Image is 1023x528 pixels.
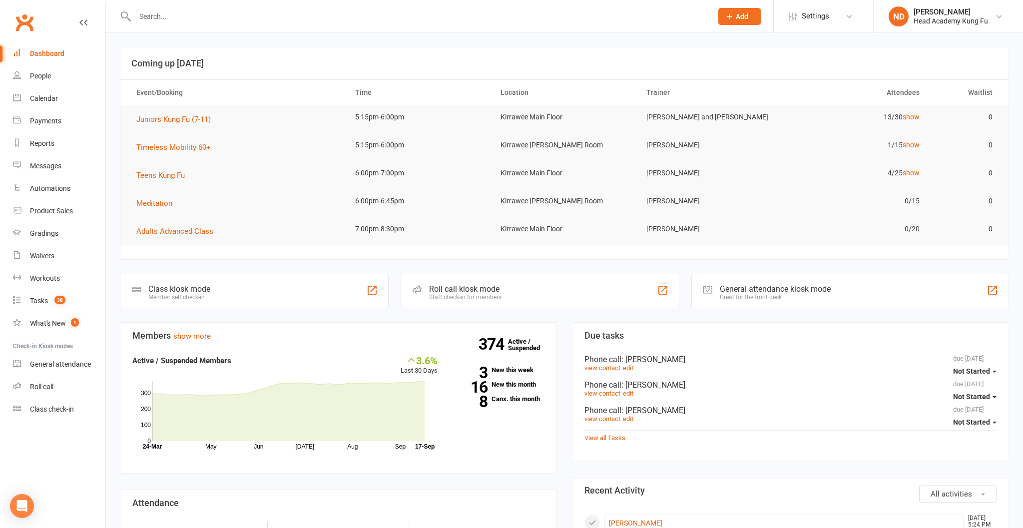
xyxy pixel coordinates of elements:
[401,355,438,376] div: Last 30 Days
[453,381,544,388] a: 16New this month
[783,80,929,105] th: Attendees
[136,115,211,124] span: Juniors Kung Fu (7-11)
[136,199,172,208] span: Meditation
[453,367,544,373] a: 3New this week
[346,133,492,157] td: 5:15pm-6:00pm
[929,80,1002,105] th: Waitlist
[136,169,192,181] button: Teens Kung Fu
[136,141,218,153] button: Timeless Mobility 60+
[346,105,492,129] td: 5:15pm-6:00pm
[718,8,761,25] button: Add
[30,229,58,237] div: Gradings
[30,72,51,80] div: People
[931,490,972,499] span: All activities
[429,284,502,294] div: Roll call kiosk mode
[453,396,544,402] a: 8Canx. this month
[929,105,1002,129] td: 0
[13,376,105,398] a: Roll call
[13,200,105,222] a: Product Sales
[492,189,637,213] td: Kirrawee [PERSON_NAME] Room
[621,406,685,415] span: : [PERSON_NAME]
[914,16,988,25] div: Head Academy Kung Fu
[929,133,1002,157] td: 0
[13,267,105,290] a: Workouts
[401,355,438,366] div: 3.6%
[30,117,61,125] div: Payments
[963,515,996,528] time: [DATE] 5:24 PM
[13,245,105,267] a: Waivers
[13,177,105,200] a: Automations
[13,398,105,421] a: Class kiosk mode
[479,337,508,352] strong: 374
[173,332,211,341] a: show more
[346,217,492,241] td: 7:00pm-8:30pm
[10,494,34,518] div: Open Intercom Messenger
[637,217,783,241] td: [PERSON_NAME]
[30,274,60,282] div: Workouts
[953,388,997,406] button: Not Started
[13,222,105,245] a: Gradings
[492,161,637,185] td: Kirrawee Main Floor
[30,319,66,327] div: What's New
[30,139,54,147] div: Reports
[30,383,53,391] div: Roll call
[584,390,620,397] a: view contact
[492,105,637,129] td: Kirrawee Main Floor
[13,110,105,132] a: Payments
[720,294,831,301] div: Great for the front desk
[12,10,37,35] a: Clubworx
[783,161,929,185] td: 4/25
[13,42,105,65] a: Dashboard
[953,367,990,375] span: Not Started
[492,133,637,157] td: Kirrawee [PERSON_NAME] Room
[127,80,346,105] th: Event/Booking
[929,189,1002,213] td: 0
[346,189,492,213] td: 6:00pm-6:45pm
[13,87,105,110] a: Calendar
[30,360,91,368] div: General attendance
[453,365,488,380] strong: 3
[609,519,662,527] a: [PERSON_NAME]
[30,94,58,102] div: Calendar
[13,65,105,87] a: People
[736,12,748,20] span: Add
[13,132,105,155] a: Reports
[148,294,210,301] div: Member self check-in
[148,284,210,294] div: Class kiosk mode
[584,486,997,496] h3: Recent Activity
[637,189,783,213] td: [PERSON_NAME]
[637,161,783,185] td: [PERSON_NAME]
[903,113,920,121] a: show
[136,143,211,152] span: Timeless Mobility 60+
[783,133,929,157] td: 1/15
[637,133,783,157] td: [PERSON_NAME]
[30,49,64,57] div: Dashboard
[929,217,1002,241] td: 0
[492,217,637,241] td: Kirrawee Main Floor
[71,318,79,327] span: 1
[584,406,997,415] div: Phone call
[346,161,492,185] td: 6:00pm-7:00pm
[783,217,929,241] td: 0/20
[802,5,829,27] span: Settings
[919,486,997,503] button: All activities
[914,7,988,16] div: [PERSON_NAME]
[637,80,783,105] th: Trainer
[584,355,997,364] div: Phone call
[621,355,685,364] span: : [PERSON_NAME]
[13,312,105,335] a: What's New1
[621,380,685,390] span: : [PERSON_NAME]
[453,380,488,395] strong: 16
[13,353,105,376] a: General attendance kiosk mode
[453,394,488,409] strong: 8
[30,207,73,215] div: Product Sales
[584,380,997,390] div: Phone call
[623,415,633,423] a: edit
[13,155,105,177] a: Messages
[903,169,920,177] a: show
[132,498,544,508] h3: Attendance
[136,227,213,236] span: Adults Advanced Class
[429,294,502,301] div: Staff check-in for members
[132,9,706,23] input: Search...
[131,58,998,68] h3: Coming up [DATE]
